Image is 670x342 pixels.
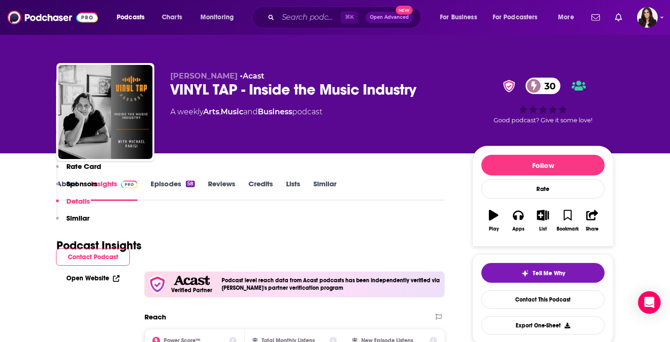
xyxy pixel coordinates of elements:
[557,226,579,232] div: Bookmark
[366,12,413,23] button: Open AdvancedNew
[258,107,292,116] a: Business
[219,107,221,116] span: ,
[472,72,614,130] div: verified Badge30Good podcast? Give it some love!
[286,179,300,201] a: Lists
[170,106,322,118] div: A weekly podcast
[433,10,489,25] button: open menu
[481,204,506,238] button: Play
[551,10,586,25] button: open menu
[531,204,555,238] button: List
[637,7,658,28] span: Logged in as RebeccaShapiro
[493,11,538,24] span: For Podcasters
[558,11,574,24] span: More
[521,270,529,277] img: tell me why sparkle
[194,10,246,25] button: open menu
[56,179,97,197] button: Sponsors
[637,7,658,28] img: User Profile
[526,78,560,94] a: 30
[313,179,336,201] a: Similar
[208,179,235,201] a: Reviews
[494,117,592,124] span: Good podcast? Give it some love!
[500,80,518,92] img: verified Badge
[240,72,264,80] span: •
[56,197,90,214] button: Details
[539,226,547,232] div: List
[481,316,605,334] button: Export One-Sheet
[56,214,89,231] button: Similar
[200,11,234,24] span: Monitoring
[481,290,605,309] a: Contact This Podcast
[66,214,89,223] p: Similar
[221,107,243,116] a: Music
[370,15,409,20] span: Open Advanced
[586,226,598,232] div: Share
[144,312,166,321] h2: Reach
[243,107,258,116] span: and
[248,179,273,201] a: Credits
[341,11,358,24] span: ⌘ K
[243,72,264,80] a: Acast
[533,270,565,277] span: Tell Me Why
[186,181,195,187] div: 58
[203,107,219,116] a: Arts
[66,197,90,206] p: Details
[588,9,604,25] a: Show notifications dropdown
[162,11,182,24] span: Charts
[481,179,605,199] div: Rate
[489,226,499,232] div: Play
[555,204,580,238] button: Bookmark
[481,155,605,175] button: Follow
[580,204,605,238] button: Share
[156,10,188,25] a: Charts
[278,10,341,25] input: Search podcasts, credits, & more...
[151,179,195,201] a: Episodes58
[58,65,152,159] img: VINYL TAP - Inside the Music Industry
[396,6,413,15] span: New
[535,78,560,94] span: 30
[487,10,551,25] button: open menu
[222,277,441,291] h4: Podcast level reach data from Acast podcasts has been independently verified via [PERSON_NAME]'s ...
[66,274,120,282] a: Open Website
[148,275,167,294] img: verfied icon
[440,11,477,24] span: For Business
[506,204,530,238] button: Apps
[638,291,661,314] div: Open Intercom Messenger
[637,7,658,28] button: Show profile menu
[512,226,525,232] div: Apps
[171,287,212,293] h5: Verified Partner
[8,8,98,26] img: Podchaser - Follow, Share and Rate Podcasts
[170,72,238,80] span: [PERSON_NAME]
[56,248,130,266] button: Contact Podcast
[117,11,144,24] span: Podcasts
[261,7,430,28] div: Search podcasts, credits, & more...
[611,9,626,25] a: Show notifications dropdown
[66,179,97,188] p: Sponsors
[481,263,605,283] button: tell me why sparkleTell Me Why
[110,10,157,25] button: open menu
[174,276,209,286] img: Acast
